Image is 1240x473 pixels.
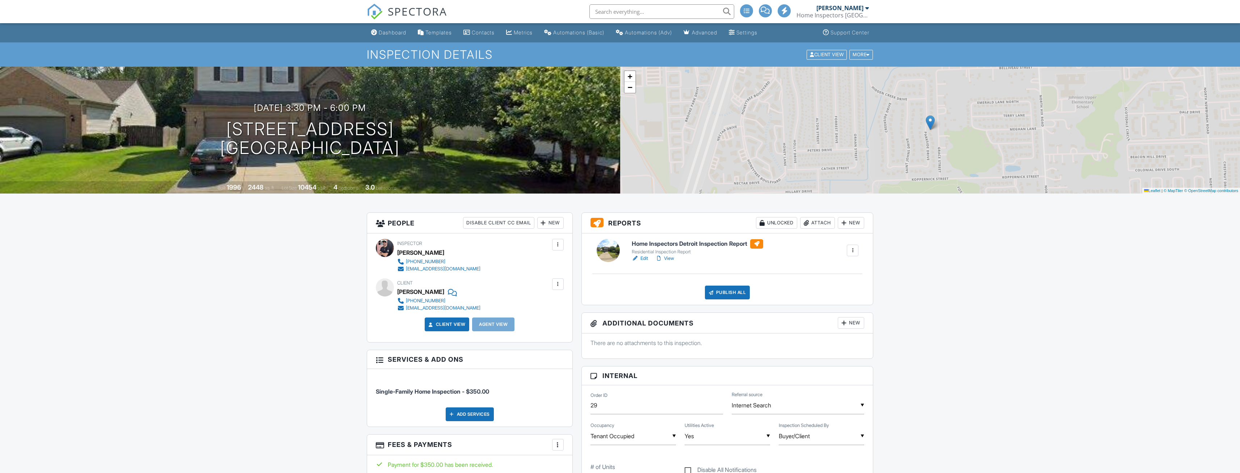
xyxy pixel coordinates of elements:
[582,366,873,385] h3: Internal
[367,10,447,25] a: SPECTORA
[589,4,734,19] input: Search everything...
[472,29,495,36] div: Contacts
[339,185,358,191] span: bedrooms
[367,350,572,369] h3: Services & Add ons
[816,4,863,12] div: [PERSON_NAME]
[514,29,533,36] div: Metrics
[838,317,864,329] div: New
[926,115,935,130] img: Marker
[406,298,445,304] div: [PHONE_NUMBER]
[365,183,375,191] div: 3.0
[692,29,717,36] div: Advanced
[376,388,489,395] span: Single-Family Home Inspection - $350.00
[397,241,422,246] span: Inspector
[807,50,847,59] div: Client View
[397,247,444,258] div: [PERSON_NAME]
[220,120,400,158] h1: [STREET_ADDRESS] [GEOGRAPHIC_DATA]
[613,26,675,40] a: Automations (Advanced)
[425,29,452,36] div: Templates
[582,313,873,333] h3: Additional Documents
[625,71,635,82] a: Zoom in
[806,51,849,57] a: Client View
[820,26,872,40] a: Support Center
[625,29,672,36] div: Automations (Adv)
[632,239,763,255] a: Home Inspectors Detroit Inspection Report Residential Inspection Report
[265,185,275,191] span: sq. ft.
[756,217,797,229] div: Unlocked
[590,339,865,347] p: There are no attachments to this inspection.
[388,4,447,19] span: SPECTORA
[376,185,396,191] span: bathrooms
[397,286,444,297] div: [PERSON_NAME]
[590,422,614,429] label: Occupancy
[367,4,383,20] img: The Best Home Inspection Software - Spectora
[681,26,720,40] a: Advanced
[368,26,409,40] a: Dashboard
[1164,188,1183,193] a: © MapTiler
[796,12,869,19] div: Home Inspectors Detroit
[800,217,835,229] div: Attach
[590,392,608,399] label: Order ID
[333,183,337,191] div: 4
[779,422,829,429] label: Inspection Scheduled By
[463,217,534,229] div: Disable Client CC Email
[446,407,494,421] div: Add Services
[632,255,648,262] a: Edit
[541,26,607,40] a: Automations (Basic)
[553,29,604,36] div: Automations (Basic)
[254,103,366,113] h3: [DATE] 3:30 pm - 6:00 pm
[831,29,869,36] div: Support Center
[248,183,264,191] div: 2448
[406,259,445,265] div: [PHONE_NUMBER]
[849,50,873,59] div: More
[590,463,615,471] label: # of Units
[227,183,241,191] div: 1996
[397,265,480,273] a: [EMAIL_ADDRESS][DOMAIN_NAME]
[218,185,226,191] span: Built
[655,255,674,262] a: View
[379,29,406,36] div: Dashboard
[625,82,635,93] a: Zoom out
[705,286,750,299] div: Publish All
[298,183,316,191] div: 10454
[318,185,327,191] span: sq.ft.
[726,26,760,40] a: Settings
[582,213,873,233] h3: Reports
[397,258,480,265] a: [PHONE_NUMBER]
[376,461,564,469] div: Payment for $350.00 has been received.
[367,435,572,455] h3: Fees & Payments
[1161,188,1163,193] span: |
[632,239,763,249] h6: Home Inspectors Detroit Inspection Report
[397,304,480,312] a: [EMAIL_ADDRESS][DOMAIN_NAME]
[627,72,632,81] span: +
[736,29,757,36] div: Settings
[632,249,763,255] div: Residential Inspection Report
[461,26,497,40] a: Contacts
[367,213,572,233] h3: People
[406,266,480,272] div: [EMAIL_ADDRESS][DOMAIN_NAME]
[1144,188,1160,193] a: Leaflet
[503,26,535,40] a: Metrics
[427,321,466,328] a: Client View
[397,297,480,304] a: [PHONE_NUMBER]
[406,305,480,311] div: [EMAIL_ADDRESS][DOMAIN_NAME]
[537,217,564,229] div: New
[282,185,297,191] span: Lot Size
[415,26,455,40] a: Templates
[627,83,632,92] span: −
[367,48,874,61] h1: Inspection Details
[838,217,864,229] div: New
[685,422,714,429] label: Utilities Active
[376,374,564,401] li: Service: Single-Family Home Inspection
[732,391,762,398] label: Referral source
[1184,188,1238,193] a: © OpenStreetMap contributors
[397,280,413,286] span: Client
